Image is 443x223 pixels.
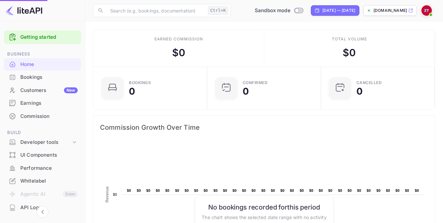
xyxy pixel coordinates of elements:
[202,203,326,211] h6: No bookings recorded for this period
[64,87,78,93] div: New
[20,177,78,185] div: Whitelabel
[332,36,367,42] div: Total volume
[5,5,42,16] img: LiteAPI logo
[252,7,306,14] div: Switch to Production mode
[4,51,81,58] span: Business
[311,5,359,16] div: Click to change the date range period
[4,201,81,214] div: API Logs
[20,87,78,94] div: Customers
[37,206,49,218] button: Collapse navigation
[20,33,78,41] a: Getting started
[175,189,179,192] text: $0
[261,189,266,192] text: $0
[4,84,81,96] a: CustomersNew
[4,58,81,71] div: Home
[105,186,110,202] text: Revenue
[376,189,381,192] text: $0
[137,189,141,192] text: $0
[4,175,81,187] a: Whitelabel
[343,45,356,60] div: $ 0
[4,71,81,83] a: Bookings
[328,189,332,192] text: $0
[20,165,78,172] div: Performance
[4,149,81,161] a: UI Components
[243,87,249,96] div: 0
[356,81,382,85] div: CANCELLED
[4,58,81,70] a: Home
[405,189,409,192] text: $0
[129,81,151,85] div: Bookings
[271,189,275,192] text: $0
[154,36,203,42] div: Earned commission
[4,129,81,136] span: Build
[127,189,131,192] text: $0
[20,100,78,107] div: Earnings
[252,189,256,192] text: $0
[421,5,432,16] img: Zafer Tepe
[185,189,189,192] text: $0
[280,189,285,192] text: $0
[4,84,81,97] div: CustomersNew
[4,110,81,123] div: Commission
[4,110,81,122] a: Commission
[4,97,81,110] div: Earnings
[4,201,81,213] a: API Logs
[156,189,160,192] text: $0
[309,189,313,192] text: $0
[232,189,237,192] text: $0
[356,87,363,96] div: 0
[290,189,294,192] text: $0
[4,162,81,174] a: Performance
[194,189,198,192] text: $0
[242,189,246,192] text: $0
[20,113,78,120] div: Commission
[4,137,81,148] div: Developer tools
[319,189,323,192] text: $0
[386,189,390,192] text: $0
[395,189,400,192] text: $0
[373,8,407,13] p: [DOMAIN_NAME]
[113,192,117,196] text: $0
[172,45,185,60] div: $ 0
[20,61,78,68] div: Home
[20,204,78,212] div: API Logs
[4,71,81,84] div: Bookings
[146,189,151,192] text: $0
[357,189,361,192] text: $0
[243,81,268,85] div: Confirmed
[100,122,428,133] span: Commission Growth Over Time
[20,139,71,146] div: Developer tools
[165,189,170,192] text: $0
[338,189,342,192] text: $0
[223,189,227,192] text: $0
[348,189,352,192] text: $0
[202,213,326,220] p: The chart shows the selected date range with no activity
[106,4,205,17] input: Search (e.g. bookings, documentation)
[255,7,291,14] span: Sandbox mode
[367,189,371,192] text: $0
[322,8,355,13] div: [DATE] — [DATE]
[415,189,419,192] text: $0
[213,189,218,192] text: $0
[129,87,135,96] div: 0
[300,189,304,192] text: $0
[4,97,81,109] a: Earnings
[204,189,208,192] text: $0
[4,31,81,44] div: Getting started
[208,6,228,15] div: Ctrl+K
[20,74,78,81] div: Bookings
[20,151,78,159] div: UI Components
